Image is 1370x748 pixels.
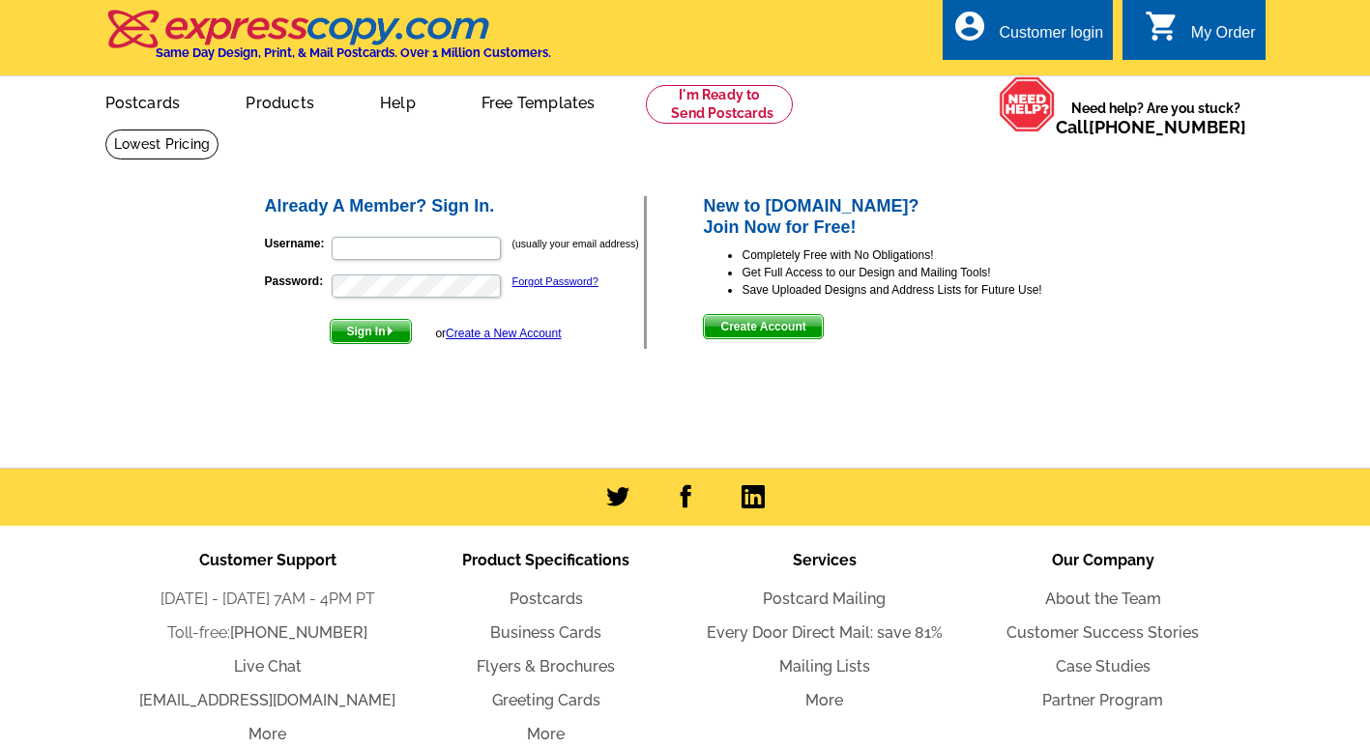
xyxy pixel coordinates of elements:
[446,327,561,340] a: Create a New Account
[1145,21,1256,45] a: shopping_cart My Order
[129,621,407,645] li: Toll-free:
[129,588,407,611] li: [DATE] - [DATE] 7AM - 4PM PT
[1042,691,1163,709] a: Partner Program
[707,623,943,642] a: Every Door Direct Mail: save 81%
[265,196,645,217] h2: Already A Member? Sign In.
[199,551,336,569] span: Customer Support
[230,623,367,642] a: [PHONE_NUMBER]
[139,691,395,709] a: [EMAIL_ADDRESS][DOMAIN_NAME]
[704,315,822,338] span: Create Account
[331,320,411,343] span: Sign In
[248,725,286,743] a: More
[952,21,1103,45] a: account_circle Customer login
[999,76,1056,132] img: help
[234,657,302,676] a: Live Chat
[451,78,627,124] a: Free Templates
[527,725,565,743] a: More
[703,196,1108,238] h2: New to [DOMAIN_NAME]? Join Now for Free!
[490,623,601,642] a: Business Cards
[1056,657,1151,676] a: Case Studies
[215,78,345,124] a: Products
[1056,99,1256,137] span: Need help? Are you stuck?
[779,657,870,676] a: Mailing Lists
[492,691,600,709] a: Greeting Cards
[156,45,551,60] h4: Same Day Design, Print, & Mail Postcards. Over 1 Million Customers.
[1056,117,1246,137] span: Call
[1006,623,1199,642] a: Customer Success Stories
[512,275,598,287] a: Forgot Password?
[1089,117,1246,137] a: [PHONE_NUMBER]
[742,264,1108,281] li: Get Full Access to our Design and Mailing Tools!
[105,23,551,60] a: Same Day Design, Print, & Mail Postcards. Over 1 Million Customers.
[999,24,1103,51] div: Customer login
[952,9,987,43] i: account_circle
[435,325,561,342] div: or
[703,314,823,339] button: Create Account
[330,319,412,344] button: Sign In
[349,78,447,124] a: Help
[265,273,330,290] label: Password:
[477,657,615,676] a: Flyers & Brochures
[74,78,212,124] a: Postcards
[742,281,1108,299] li: Save Uploaded Designs and Address Lists for Future Use!
[742,246,1108,264] li: Completely Free with No Obligations!
[265,235,330,252] label: Username:
[1191,24,1256,51] div: My Order
[512,238,639,249] small: (usually your email address)
[1052,551,1154,569] span: Our Company
[386,327,394,335] img: button-next-arrow-white.png
[793,551,857,569] span: Services
[1145,9,1180,43] i: shopping_cart
[1045,590,1161,608] a: About the Team
[510,590,583,608] a: Postcards
[763,590,886,608] a: Postcard Mailing
[805,691,843,709] a: More
[462,551,629,569] span: Product Specifications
